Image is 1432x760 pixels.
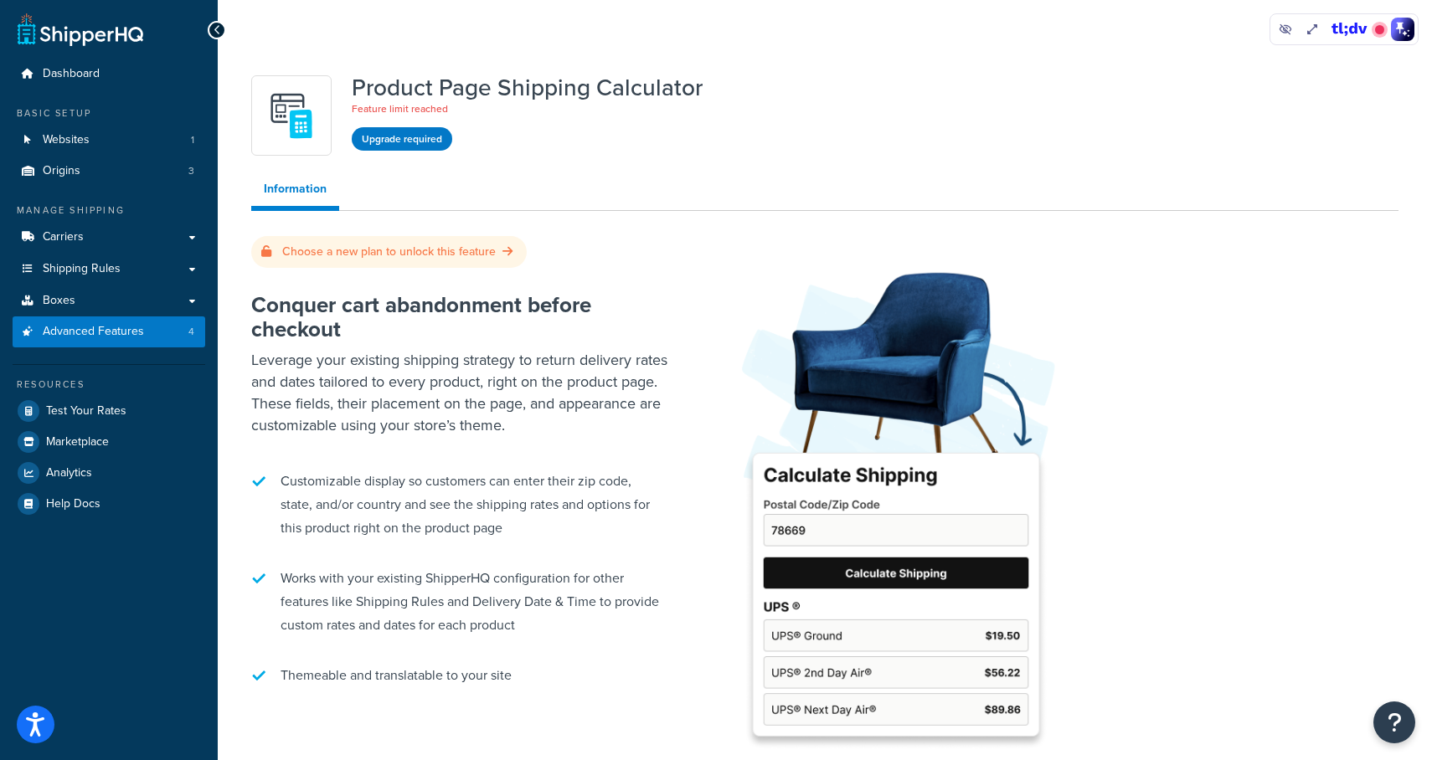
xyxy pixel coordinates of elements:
a: Analytics [13,458,205,488]
button: Upgrade required [352,127,452,151]
li: Works with your existing ShipperHQ configuration for other features like Shipping Rules and Deliv... [251,558,670,645]
a: Dashboard [13,59,205,90]
div: Manage Shipping [13,203,205,218]
div: Basic Setup [13,106,205,121]
button: Open Resource Center [1373,701,1415,743]
span: Test Your Rates [46,404,126,419]
h2: Conquer cart abandonment before checkout [251,293,670,341]
p: Feature limit reached [352,100,703,117]
a: Information [251,172,339,211]
a: Test Your Rates [13,396,205,426]
a: Origins3 [13,156,205,187]
a: Choose a new plan to unlock this feature [261,243,517,260]
a: Shipping Rules [13,254,205,285]
li: Customizable display so customers can enter their zip code, state, and/or country and see the shi... [251,461,670,548]
span: Help Docs [46,497,100,511]
span: Origins [43,164,80,178]
li: Themeable and translatable to your site [251,655,670,696]
a: Boxes [13,285,205,316]
span: Advanced Features [43,325,144,339]
span: Dashboard [43,67,100,81]
span: Carriers [43,230,84,244]
span: 4 [188,325,194,339]
li: Origins [13,156,205,187]
div: Resources [13,377,205,392]
span: Shipping Rules [43,262,121,276]
img: Product Page Shipping Calculator [720,243,1072,760]
span: 3 [188,164,194,178]
a: Carriers [13,222,205,253]
li: Advanced Features [13,316,205,347]
p: Leverage your existing shipping strategy to return delivery rates and dates tailored to every pro... [251,349,670,436]
a: Help Docs [13,489,205,519]
a: Websites1 [13,125,205,156]
h1: Product Page Shipping Calculator [352,75,703,100]
a: Marketplace [13,427,205,457]
a: Advanced Features4 [13,316,205,347]
span: Websites [43,133,90,147]
span: Marketplace [46,435,109,449]
span: Boxes [43,294,75,308]
img: +D8d0cXZM7VpdAAAAAElFTkSuQmCC [262,86,321,145]
span: 1 [191,133,194,147]
li: Websites [13,125,205,156]
span: Analytics [46,466,92,480]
